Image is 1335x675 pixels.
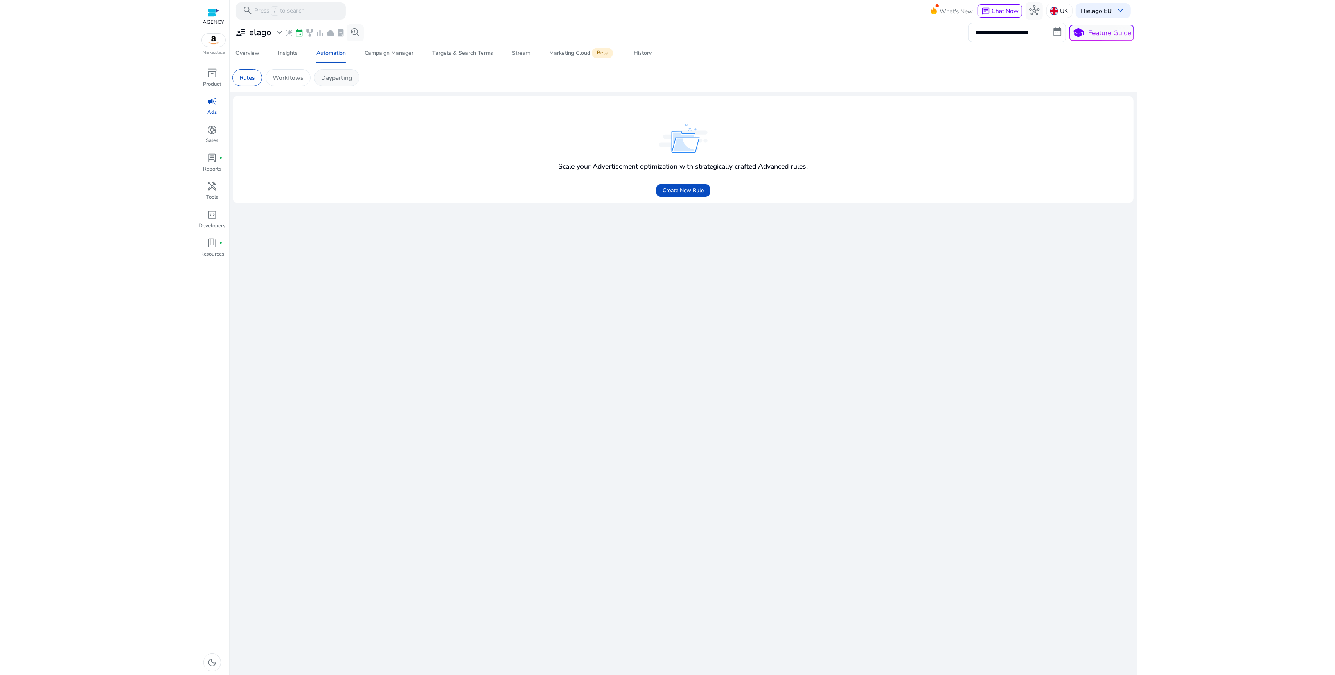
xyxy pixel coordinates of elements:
p: Resources [200,250,224,258]
a: donut_smallSales [198,123,226,151]
div: Stream [512,50,530,56]
p: Rules [239,73,255,82]
div: History [634,50,652,56]
span: Chat Now [992,7,1019,15]
img: uk.svg [1050,7,1058,15]
span: search_insights [350,27,360,38]
span: school [1072,27,1085,39]
span: keyboard_arrow_down [1115,5,1125,16]
button: search_insights [347,24,364,41]
span: fiber_manual_record [219,241,223,245]
span: bar_chart [316,29,324,37]
span: expand_more [275,27,285,38]
button: chatChat Now [978,4,1022,18]
span: lab_profile [207,153,217,163]
span: cloud [326,29,335,37]
div: Campaign Manager [365,50,413,56]
div: Overview [235,50,259,56]
span: campaign [207,96,217,106]
p: Workflows [273,73,303,82]
span: handyman [207,181,217,191]
span: What's New [940,4,973,18]
img: amazon.svg [202,34,225,47]
span: / [271,6,278,16]
a: lab_profilefiber_manual_recordReports [198,151,226,180]
div: Targets & Search Terms [432,50,493,56]
span: search [243,5,253,16]
p: UK [1060,4,1069,18]
p: Feature Guide [1088,28,1131,38]
p: Press to search [254,6,305,16]
a: campaignAds [198,95,226,123]
p: AGENCY [203,19,225,27]
span: lab_profile [336,29,345,37]
p: Developers [199,222,226,230]
button: Create New Rule [656,184,710,197]
div: Insights [278,50,298,56]
a: code_blocksDevelopers [198,208,226,236]
p: Dayparting [321,73,352,82]
span: inventory_2 [207,68,217,78]
p: Sales [206,137,219,145]
a: inventory_2Product [198,67,226,95]
span: Create New Rule [663,186,704,194]
p: Reports [203,166,221,173]
div: Marketing Cloud [549,50,615,57]
span: donut_small [207,125,217,135]
span: user_attributes [236,27,246,38]
p: Marketplace [203,50,225,56]
span: book_4 [207,238,217,248]
p: Tools [206,194,218,202]
span: wand_stars [285,29,293,37]
button: hub [1026,2,1043,20]
img: no_data_found.svg [659,124,708,153]
button: schoolFeature Guide [1069,25,1134,41]
p: Hi [1081,8,1112,14]
span: dark_mode [207,657,217,668]
a: handymanTools [198,180,226,208]
b: elago EU [1087,7,1112,15]
span: code_blocks [207,210,217,220]
p: Product [203,81,221,88]
a: book_4fiber_manual_recordResources [198,236,226,265]
span: family_history [305,29,314,37]
span: fiber_manual_record [219,157,223,160]
h3: elago [249,27,271,38]
span: chat [981,7,990,16]
span: Beta [592,48,613,58]
span: hub [1029,5,1039,16]
span: event [295,29,304,37]
h4: Scale your Advertisement optimization with strategically crafted Advanced rules. [559,162,808,171]
div: Automation [316,50,346,56]
p: Ads [208,109,217,117]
